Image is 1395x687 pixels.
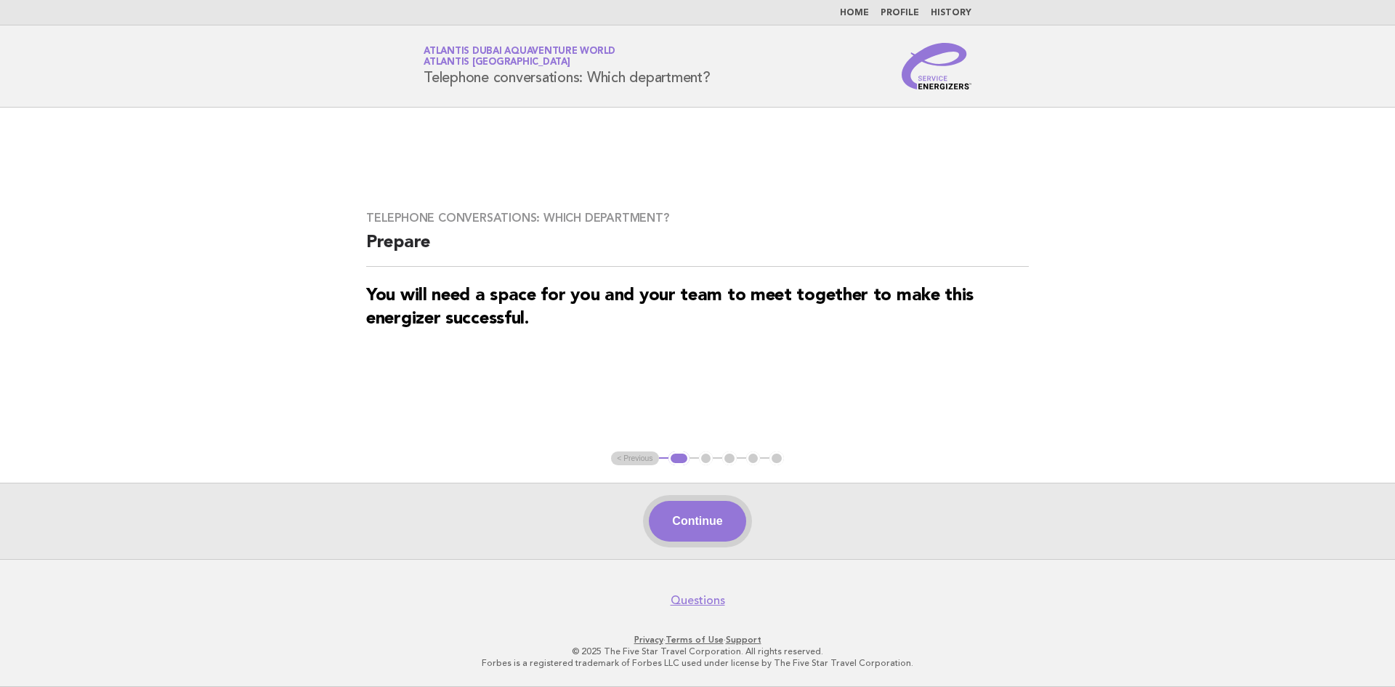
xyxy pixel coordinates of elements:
p: © 2025 The Five Star Travel Corporation. All rights reserved. [253,646,1142,657]
a: Home [840,9,869,17]
h2: Prepare [366,231,1029,267]
a: Atlantis Dubai Aquaventure WorldAtlantis [GEOGRAPHIC_DATA] [424,47,615,67]
h3: Telephone conversations: Which department? [366,211,1029,225]
span: Atlantis [GEOGRAPHIC_DATA] [424,58,570,68]
a: Questions [671,593,725,608]
a: Profile [881,9,919,17]
a: History [931,9,971,17]
p: · · [253,634,1142,646]
p: Forbes is a registered trademark of Forbes LLC used under license by The Five Star Travel Corpora... [253,657,1142,669]
button: 1 [668,451,690,466]
img: Service Energizers [902,43,971,89]
h1: Telephone conversations: Which department? [424,47,711,85]
button: Continue [649,501,745,542]
strong: You will need a space for you and your team to meet together to make this energizer successful. [366,287,974,328]
a: Support [726,635,761,645]
a: Privacy [634,635,663,645]
a: Terms of Use [666,635,724,645]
